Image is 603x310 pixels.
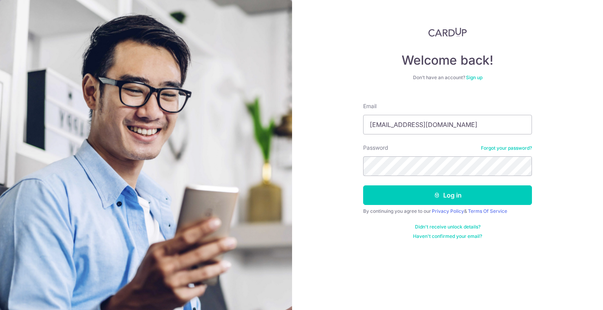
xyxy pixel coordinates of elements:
[363,144,388,152] label: Password
[481,145,532,151] a: Forgot your password?
[468,208,507,214] a: Terms Of Service
[363,185,532,205] button: Log in
[432,208,464,214] a: Privacy Policy
[415,224,481,230] a: Didn't receive unlock details?
[428,27,467,37] img: CardUp Logo
[363,102,376,110] label: Email
[363,208,532,214] div: By continuing you agree to our &
[363,115,532,134] input: Enter your Email
[413,233,482,239] a: Haven't confirmed your email?
[466,74,482,80] a: Sign up
[363,74,532,81] div: Don’t have an account?
[363,53,532,68] h4: Welcome back!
